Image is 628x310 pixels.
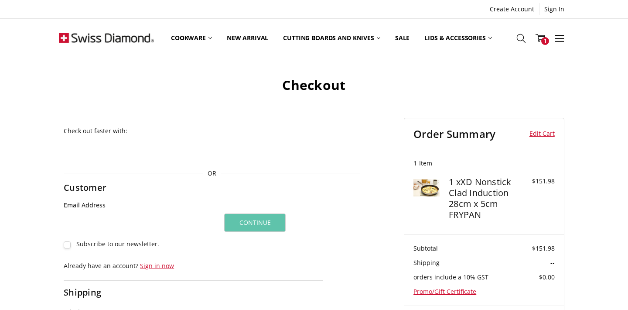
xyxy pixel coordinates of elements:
[413,244,438,252] span: Subtotal
[485,3,539,15] a: Create Account
[413,159,555,167] h3: 1 Item
[531,27,550,49] a: 1
[164,19,219,57] a: Cookware
[64,261,323,270] p: Already have an account?
[59,77,569,93] h1: Checkout
[519,176,555,186] div: $151.98
[539,3,569,15] a: Sign In
[541,37,549,45] span: 1
[539,273,555,281] span: $0.00
[64,287,119,298] h2: Shipping
[203,169,221,178] span: OR
[413,127,521,141] h3: Order Summary
[224,214,286,232] button: Continue
[64,182,119,193] h2: Customer
[276,19,388,57] a: Cutting boards and knives
[550,258,555,267] span: --
[413,287,476,296] a: Promo/Gift Certificate
[417,19,499,57] a: Lids & Accessories
[388,19,417,57] a: Sale
[59,19,154,57] img: Free Shipping On Every Order
[76,240,159,248] span: Subscribe to our newsletter.
[64,126,360,135] p: Check out faster with:
[219,19,276,57] a: New arrival
[413,258,440,267] span: Shipping
[532,244,555,252] span: $151.98
[64,143,203,159] iframe: PayPal-paypal
[140,262,174,270] a: Sign in now
[64,200,215,210] label: Email Address
[522,127,555,141] a: Edit Cart
[499,19,552,57] a: Top Sellers
[449,176,517,220] h4: 1 x XD Nonstick Clad Induction 28cm x 5cm FRYPAN
[413,273,488,281] span: orders include a 10% GST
